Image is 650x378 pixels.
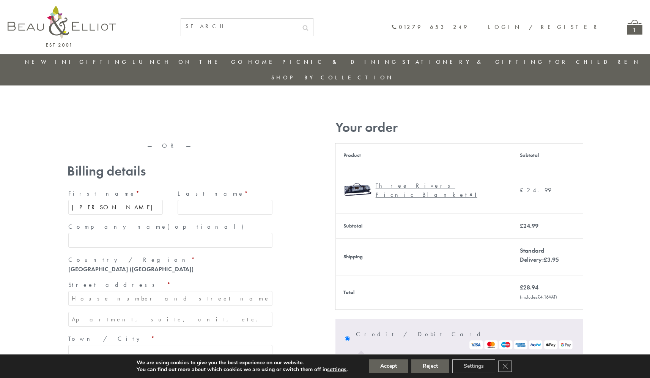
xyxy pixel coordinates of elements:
h3: Billing details [67,163,274,179]
p: We are using cookies to give you the best experience on our website. [137,359,348,366]
label: First name [68,188,163,200]
span: £ [537,294,540,300]
a: Login / Register [488,23,600,31]
bdi: 24.99 [520,222,538,230]
img: Stripe [469,340,573,350]
span: (optional) [167,223,248,231]
label: Town / City [68,333,272,345]
th: Shipping [335,238,512,275]
label: Last name [178,188,272,200]
bdi: 3.95 [544,256,559,264]
a: Picnic & Dining [282,58,398,66]
a: Gifting [79,58,129,66]
span: £ [520,283,523,291]
h3: Your order [335,120,583,135]
button: settings [327,366,346,373]
span: £ [544,256,547,264]
th: Subtotal [335,214,512,238]
a: Lunch On The Go [132,58,245,66]
span: £ [520,186,527,194]
label: Credit / Debit Card [356,328,573,350]
a: Three Rivers XL Picnic Blanket Three Rivers Picnic Blanket× 1 [343,175,505,206]
span: 4.16 [537,294,549,300]
a: 1 [627,20,642,35]
bdi: 24.99 [520,186,551,194]
input: House number and street name [68,291,272,306]
button: Reject [411,359,449,373]
button: Close GDPR Cookie Banner [498,361,512,372]
a: New in! [25,58,76,66]
p: You can find out more about which cookies we are using or switch them off in . [137,366,348,373]
strong: × 1 [469,191,477,199]
p: — OR — [67,142,274,149]
img: Three Rivers XL Picnic Blanket [343,175,372,203]
a: Home [248,58,279,66]
strong: [GEOGRAPHIC_DATA] ([GEOGRAPHIC_DATA]) [68,265,194,273]
a: Shop by collection [271,74,394,81]
a: Stationery & Gifting [402,58,545,66]
label: Street address [68,279,272,291]
button: Settings [452,359,495,373]
th: Total [335,275,512,309]
bdi: 28.94 [520,283,538,291]
input: Apartment, suite, unit, etc. (optional) [68,312,272,327]
label: Country / Region [68,254,272,266]
label: Company name [68,221,272,233]
label: Standard Delivery: [520,247,559,264]
img: logo [8,6,116,47]
iframe: Secure express checkout frame [171,117,275,135]
small: (includes VAT) [520,294,557,300]
span: £ [520,222,523,230]
a: 01279 653 249 [391,24,469,30]
th: Product [335,143,512,167]
th: Subtotal [512,143,583,167]
button: Accept [369,359,408,373]
div: Three Rivers Picnic Blanket [376,181,499,199]
a: For Children [548,58,641,66]
iframe: Secure express checkout frame [66,117,170,135]
input: SEARCH [181,19,298,34]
